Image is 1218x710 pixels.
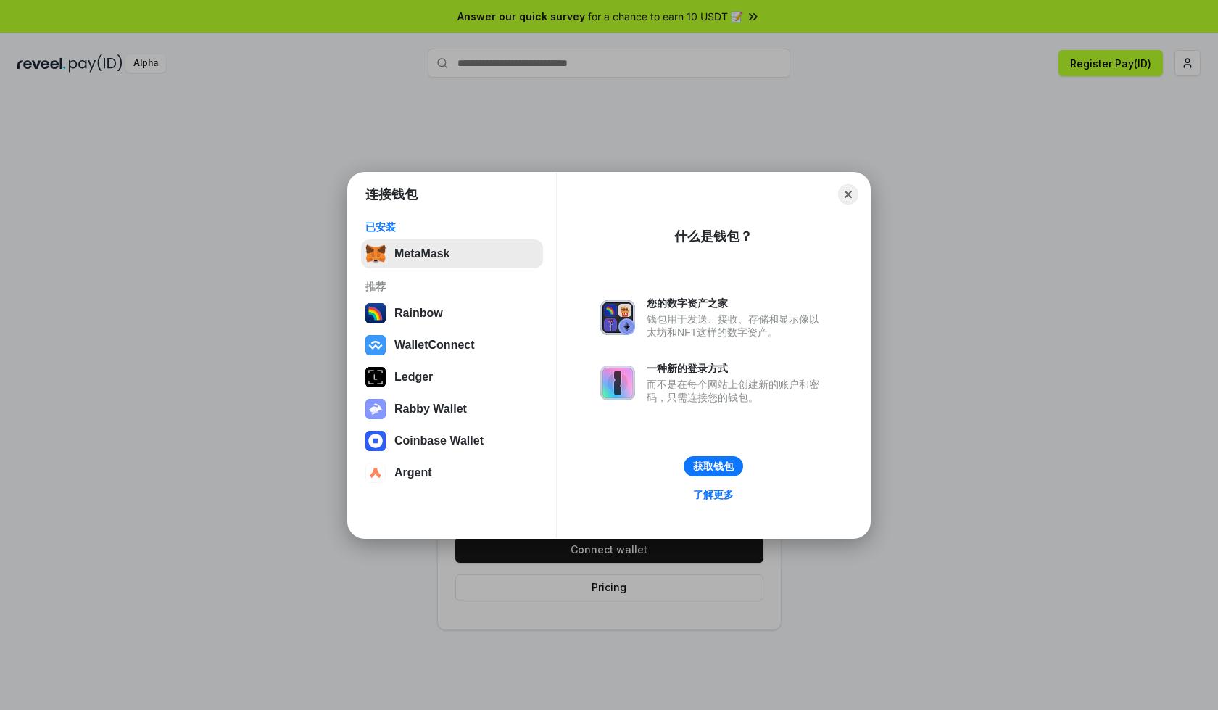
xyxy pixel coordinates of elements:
[394,466,432,479] div: Argent
[647,378,826,404] div: 而不是在每个网站上创建新的账户和密码，只需连接您的钱包。
[647,313,826,339] div: 钱包用于发送、接收、存储和显示像以太坊和NFT这样的数字资产。
[365,303,386,323] img: svg+xml,%3Csvg%20width%3D%22120%22%20height%3D%22120%22%20viewBox%3D%220%200%20120%20120%22%20fil...
[365,280,539,293] div: 推荐
[361,426,543,455] button: Coinbase Wallet
[365,399,386,419] img: svg+xml,%3Csvg%20xmlns%3D%22http%3A%2F%2Fwww.w3.org%2F2000%2Fsvg%22%20fill%3D%22none%22%20viewBox...
[394,307,443,320] div: Rainbow
[394,403,467,416] div: Rabby Wallet
[684,456,743,476] button: 获取钱包
[365,220,539,234] div: 已安装
[394,371,433,384] div: Ledger
[365,335,386,355] img: svg+xml,%3Csvg%20width%3D%2228%22%20height%3D%2228%22%20viewBox%3D%220%200%2028%2028%22%20fill%3D...
[365,367,386,387] img: svg+xml,%3Csvg%20xmlns%3D%22http%3A%2F%2Fwww.w3.org%2F2000%2Fsvg%22%20width%3D%2228%22%20height%3...
[838,184,858,205] button: Close
[674,228,753,245] div: 什么是钱包？
[361,331,543,360] button: WalletConnect
[361,458,543,487] button: Argent
[693,488,734,501] div: 了解更多
[365,244,386,264] img: svg+xml,%3Csvg%20fill%3D%22none%22%20height%3D%2233%22%20viewBox%3D%220%200%2035%2033%22%20width%...
[647,297,826,310] div: 您的数字资产之家
[600,366,635,400] img: svg+xml,%3Csvg%20xmlns%3D%22http%3A%2F%2Fwww.w3.org%2F2000%2Fsvg%22%20fill%3D%22none%22%20viewBox...
[361,395,543,424] button: Rabby Wallet
[394,339,475,352] div: WalletConnect
[365,186,418,203] h1: 连接钱包
[600,300,635,335] img: svg+xml,%3Csvg%20xmlns%3D%22http%3A%2F%2Fwww.w3.org%2F2000%2Fsvg%22%20fill%3D%22none%22%20viewBox...
[394,247,449,260] div: MetaMask
[684,485,742,504] a: 了解更多
[361,363,543,392] button: Ledger
[394,434,484,447] div: Coinbase Wallet
[361,299,543,328] button: Rainbow
[693,460,734,473] div: 获取钱包
[647,362,826,375] div: 一种新的登录方式
[361,239,543,268] button: MetaMask
[365,463,386,483] img: svg+xml,%3Csvg%20width%3D%2228%22%20height%3D%2228%22%20viewBox%3D%220%200%2028%2028%22%20fill%3D...
[365,431,386,451] img: svg+xml,%3Csvg%20width%3D%2228%22%20height%3D%2228%22%20viewBox%3D%220%200%2028%2028%22%20fill%3D...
